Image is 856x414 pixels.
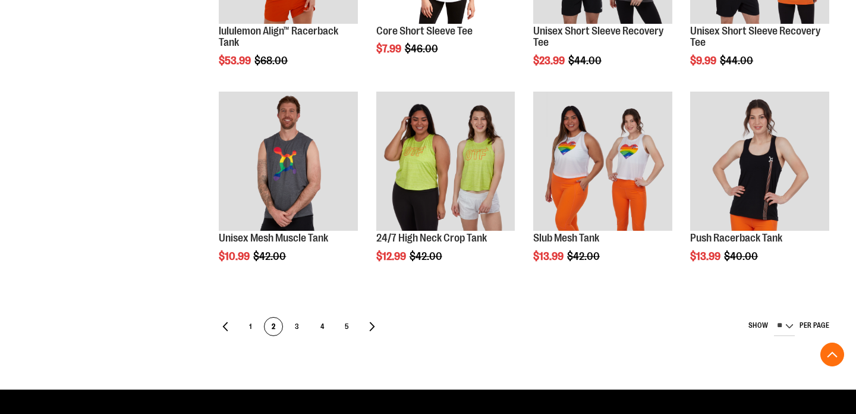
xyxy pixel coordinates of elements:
[376,25,473,37] a: Core Short Sleeve Tee
[690,250,722,262] span: $13.99
[288,317,307,336] a: 3
[690,92,829,231] img: Product image for Push Racerback Tank
[313,317,332,336] a: 4
[820,343,844,366] button: Back To Top
[376,43,403,55] span: $7.99
[313,318,331,337] span: 4
[219,92,358,231] img: Product image for Unisex Mesh Muscle Tank
[338,318,356,337] span: 5
[720,55,755,67] span: $44.00
[690,232,782,244] a: Push Racerback Tank
[533,92,672,231] img: Product image for Slub Mesh Tank
[533,250,565,262] span: $13.99
[800,321,829,329] span: per page
[376,250,408,262] span: $12.99
[405,43,440,55] span: $46.00
[748,321,769,329] span: Show
[527,86,678,293] div: product
[219,25,338,49] a: lululemon Align™ Racerback Tank
[533,55,567,67] span: $23.99
[241,318,259,337] span: 1
[533,25,663,49] a: Unisex Short Sleeve Recovery Tee
[724,250,760,262] span: $40.00
[213,86,364,293] div: product
[265,318,282,337] span: 2
[690,55,718,67] span: $9.99
[219,92,358,233] a: Product image for Unisex Mesh Muscle Tank
[567,250,602,262] span: $42.00
[376,92,515,231] img: Product image for 24/7 High Neck Crop Tank
[376,232,487,244] a: 24/7 High Neck Crop Tank
[219,232,328,244] a: Unisex Mesh Muscle Tank
[376,92,515,233] a: Product image for 24/7 High Neck Crop Tank
[690,25,820,49] a: Unisex Short Sleeve Recovery Tee
[338,317,357,336] a: 5
[219,55,253,67] span: $53.99
[690,92,829,233] a: Product image for Push Racerback Tank
[241,317,260,336] a: 1
[568,55,603,67] span: $44.00
[410,250,444,262] span: $42.00
[533,92,672,233] a: Product image for Slub Mesh Tank
[254,55,289,67] span: $68.00
[288,318,306,337] span: 3
[219,250,251,262] span: $10.99
[533,232,599,244] a: Slub Mesh Tank
[774,317,795,336] select: Show per page
[253,250,288,262] span: $42.00
[684,86,835,293] div: product
[370,86,521,293] div: product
